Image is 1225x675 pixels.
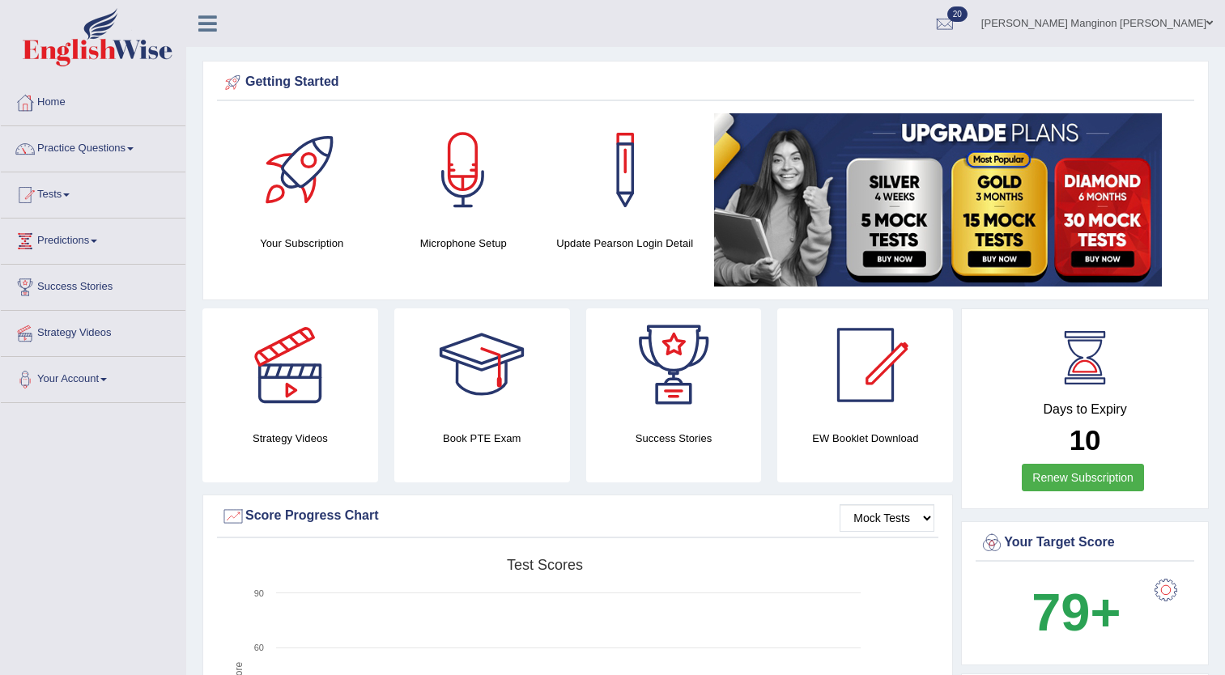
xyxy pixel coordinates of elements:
a: Tests [1,172,185,213]
div: Score Progress Chart [221,504,934,529]
b: 10 [1070,424,1101,456]
tspan: Test scores [507,557,583,573]
text: 60 [254,643,264,652]
a: Renew Subscription [1022,464,1144,491]
div: Your Target Score [980,531,1190,555]
a: Your Account [1,357,185,397]
h4: Days to Expiry [980,402,1190,417]
span: 20 [947,6,968,22]
h4: Microphone Setup [391,235,537,252]
img: small5.jpg [714,113,1162,287]
h4: Your Subscription [229,235,375,252]
h4: Update Pearson Login Detail [552,235,698,252]
a: Success Stories [1,265,185,305]
div: Getting Started [221,70,1190,95]
a: Predictions [1,219,185,259]
h4: EW Booklet Download [777,430,953,447]
a: Home [1,80,185,121]
text: 90 [254,588,264,598]
b: 79+ [1031,583,1121,642]
h4: Book PTE Exam [394,430,570,447]
h4: Success Stories [586,430,762,447]
h4: Strategy Videos [202,430,378,447]
a: Practice Questions [1,126,185,167]
a: Strategy Videos [1,311,185,351]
